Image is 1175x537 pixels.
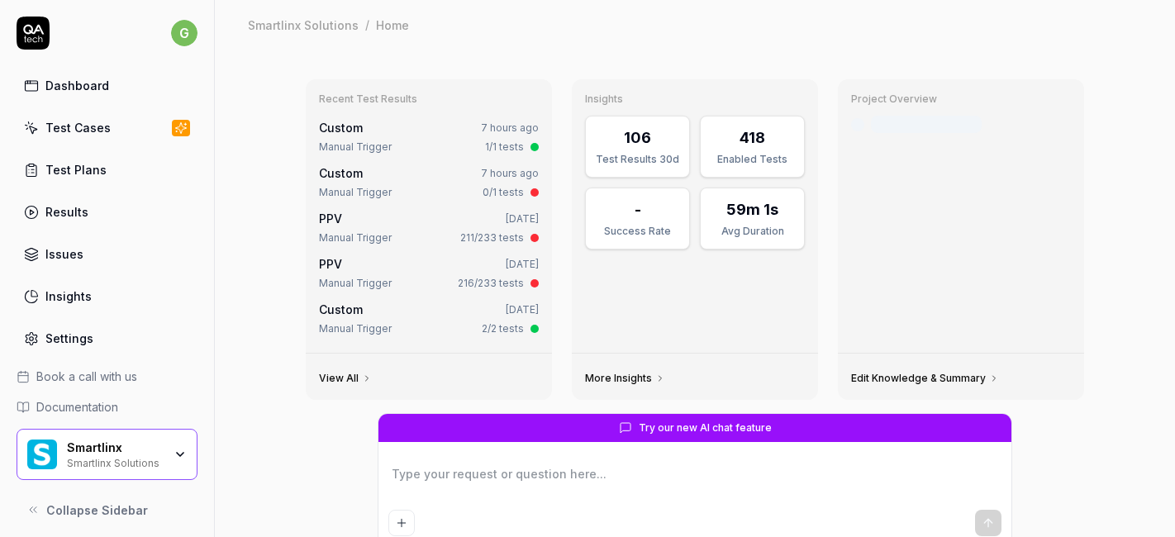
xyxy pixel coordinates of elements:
[585,372,665,385] a: More Insights
[596,224,679,239] div: Success Rate
[485,140,524,154] div: 1/1 tests
[45,161,107,178] div: Test Plans
[506,258,539,270] time: [DATE]
[319,230,392,245] div: Manual Trigger
[635,198,641,221] div: -
[17,69,197,102] a: Dashboard
[17,368,197,385] a: Book a call with us
[481,167,539,179] time: 7 hours ago
[316,161,542,203] a: Custom7 hours agoManual Trigger0/1 tests
[585,93,805,106] h3: Insights
[319,302,363,316] span: Custom
[639,421,772,435] span: Try our new AI chat feature
[711,224,794,239] div: Avg Duration
[376,17,409,33] div: Home
[316,297,542,340] a: Custom[DATE]Manual Trigger2/2 tests
[67,440,163,455] div: Smartlinx
[506,212,539,225] time: [DATE]
[740,126,765,149] div: 418
[851,372,999,385] a: Edit Knowledge & Summary
[460,230,524,245] div: 211/233 tests
[45,245,83,263] div: Issues
[17,429,197,480] button: Smartlinx LogoSmartlinxSmartlinx Solutions
[17,238,197,270] a: Issues
[17,196,197,228] a: Results
[45,203,88,221] div: Results
[624,126,651,149] div: 106
[481,121,539,134] time: 7 hours ago
[17,154,197,186] a: Test Plans
[388,510,415,536] button: Add attachment
[316,252,542,294] a: PPV[DATE]Manual Trigger216/233 tests
[506,303,539,316] time: [DATE]
[27,440,57,469] img: Smartlinx Logo
[319,211,342,226] a: PPV
[482,321,524,336] div: 2/2 tests
[171,20,197,46] span: g
[319,321,392,336] div: Manual Trigger
[711,152,794,167] div: Enabled Tests
[458,276,524,291] div: 216/233 tests
[36,368,137,385] span: Book a call with us
[17,493,197,526] button: Collapse Sidebar
[316,207,542,249] a: PPV[DATE]Manual Trigger211/233 tests
[319,140,392,154] div: Manual Trigger
[319,93,539,106] h3: Recent Test Results
[45,330,93,347] div: Settings
[483,185,524,200] div: 0/1 tests
[171,17,197,50] button: g
[365,17,369,33] div: /
[851,93,1071,106] h3: Project Overview
[319,166,363,180] span: Custom
[319,372,372,385] a: View All
[316,116,542,158] a: Custom7 hours agoManual Trigger1/1 tests
[319,185,392,200] div: Manual Trigger
[319,121,363,135] span: Custom
[45,288,92,305] div: Insights
[319,276,392,291] div: Manual Trigger
[36,398,118,416] span: Documentation
[17,322,197,354] a: Settings
[67,455,163,468] div: Smartlinx Solutions
[726,198,778,221] div: 59m 1s
[871,116,982,133] div: Last crawled [DATE]
[596,152,679,167] div: Test Results 30d
[17,280,197,312] a: Insights
[17,398,197,416] a: Documentation
[45,119,111,136] div: Test Cases
[46,501,148,519] span: Collapse Sidebar
[17,112,197,144] a: Test Cases
[45,77,109,94] div: Dashboard
[319,257,342,271] a: PPV
[248,17,359,33] div: Smartlinx Solutions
